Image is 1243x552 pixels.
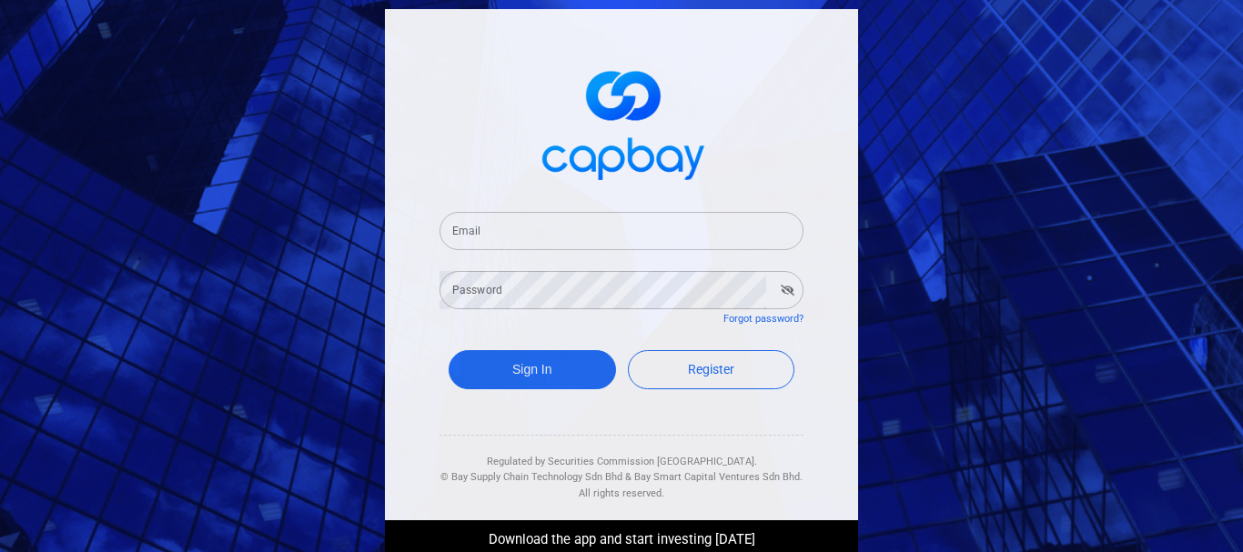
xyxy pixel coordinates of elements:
span: © Bay Supply Chain Technology Sdn Bhd [440,471,622,483]
button: Sign In [449,350,616,389]
img: logo [531,55,712,190]
span: Register [688,362,734,376]
div: Download the app and start investing [DATE] [371,520,872,551]
div: Regulated by Securities Commission [GEOGRAPHIC_DATA]. & All rights reserved. [440,436,803,502]
a: Forgot password? [723,313,803,325]
span: Bay Smart Capital Ventures Sdn Bhd. [634,471,803,483]
a: Register [628,350,795,389]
